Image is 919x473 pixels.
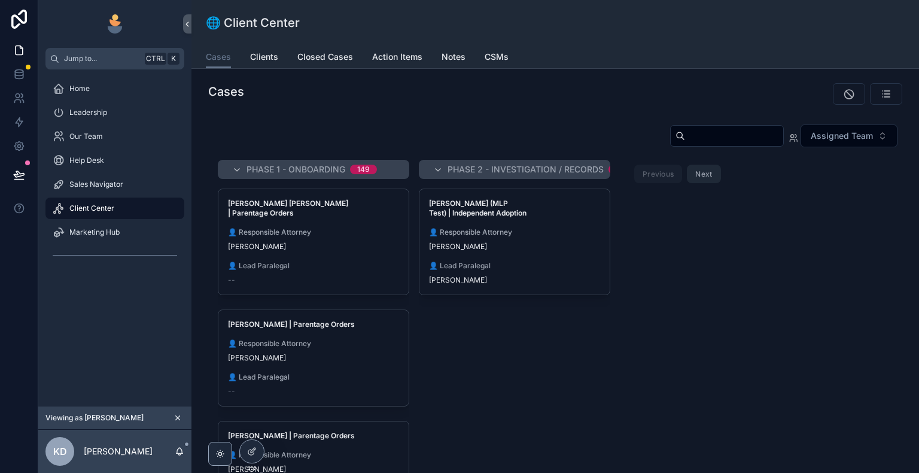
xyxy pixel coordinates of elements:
[228,320,355,329] strong: [PERSON_NAME] | Parentage Orders
[38,69,191,280] div: scrollable content
[801,125,897,147] button: Select Button
[69,180,123,189] span: Sales Navigator
[64,54,140,63] span: Jump to...
[297,46,353,70] a: Closed Cases
[69,228,120,237] span: Marketing Hub
[105,14,124,34] img: App logo
[442,46,465,70] a: Notes
[687,165,720,183] button: Next
[250,46,278,70] a: Clients
[45,78,184,99] a: Home
[228,353,286,363] span: [PERSON_NAME]
[228,450,399,460] span: 👤 Responsible Attorney
[442,51,465,63] span: Notes
[206,51,231,63] span: Cases
[485,51,509,63] span: CSMs
[45,48,184,69] button: Jump to...CtrlK
[45,222,184,243] a: Marketing Hub
[84,445,153,457] p: [PERSON_NAME]
[372,46,422,70] a: Action Items
[448,163,604,175] span: Phase 2 - Investigation / Records
[45,126,184,147] a: Our Team
[250,51,278,63] span: Clients
[228,387,235,396] span: --
[429,228,600,237] span: 👤 Responsible Attorney
[429,242,487,251] span: [PERSON_NAME]
[145,53,166,65] span: Ctrl
[228,228,399,237] span: 👤 Responsible Attorney
[228,261,399,271] span: 👤 Lead Paralegal
[169,54,178,63] span: K
[53,444,67,459] span: KD
[69,108,107,117] span: Leadership
[206,46,231,69] a: Cases
[228,199,350,217] strong: [PERSON_NAME] [PERSON_NAME] | Parentage Orders
[69,84,90,93] span: Home
[228,372,399,382] span: 👤 Lead Paralegal
[228,242,286,251] span: [PERSON_NAME]
[45,150,184,171] a: Help Desk
[372,51,422,63] span: Action Items
[429,199,527,217] strong: [PERSON_NAME] (MLP Test) | Independent Adoption
[206,14,300,31] h1: 🌐 Client Center
[45,174,184,195] a: Sales Navigator
[429,261,600,271] span: 👤 Lead Paralegal
[228,431,355,440] strong: [PERSON_NAME] | Parentage Orders
[297,51,353,63] span: Closed Cases
[218,189,409,295] a: [PERSON_NAME] [PERSON_NAME] | Parentage Orders👤 Responsible Attorney[PERSON_NAME]👤 Lead Paralegal--
[228,339,399,348] span: 👤 Responsible Attorney
[228,275,235,285] span: --
[45,198,184,219] a: Client Center
[218,310,409,407] a: [PERSON_NAME] | Parentage Orders👤 Responsible Attorney[PERSON_NAME]👤 Lead Paralegal--
[208,83,244,100] h1: Cases
[811,130,873,142] span: Assigned Team
[45,102,184,123] a: Leadership
[429,275,487,285] span: [PERSON_NAME]
[45,413,144,423] span: Viewing as [PERSON_NAME]
[485,46,509,70] a: CSMs
[419,189,610,295] a: [PERSON_NAME] (MLP Test) | Independent Adoption👤 Responsible Attorney[PERSON_NAME]👤 Lead Paralega...
[69,156,104,165] span: Help Desk
[247,163,345,175] span: Phase 1 - Onboarding
[69,132,103,141] span: Our Team
[69,204,114,213] span: Client Center
[357,165,370,174] div: 149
